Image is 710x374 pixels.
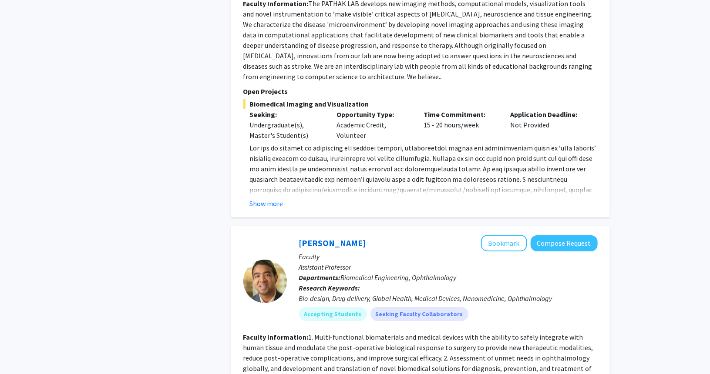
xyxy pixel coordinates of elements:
[243,86,598,97] p: Open Projects
[250,144,596,246] span: Lor ips do sitamet co adipiscing eli seddoei tempori, utlaboreetdol magnaa eni adminimveniam quis...
[250,198,283,209] button: Show more
[341,273,457,282] span: Biomedical Engineering, Ophthalmology
[511,109,585,120] p: Application Deadline:
[481,235,527,251] button: Add Kunal Parikh to Bookmarks
[531,235,598,251] button: Compose Request to Kunal Parikh
[250,120,324,140] div: Undergraduate(s), Master's Student(s)
[299,307,367,321] mat-chip: Accepting Students
[243,99,598,109] span: Biomedical Imaging and Visualization
[299,237,366,248] a: [PERSON_NAME]
[370,307,468,321] mat-chip: Seeking Faculty Collaborators
[424,109,498,120] p: Time Commitment:
[336,109,411,120] p: Opportunity Type:
[299,273,341,282] b: Departments:
[330,109,417,140] div: Academic Credit, Volunteer
[299,284,360,292] b: Research Keywords:
[7,335,37,367] iframe: Chat
[299,293,598,304] div: Bio-design, Drug delivery, Global Health, Medical Devices, Nanomedicine, Ophthalmology
[243,333,309,341] b: Faculty Information:
[299,262,598,272] p: Assistant Professor
[417,109,504,140] div: 15 - 20 hours/week
[299,251,598,262] p: Faculty
[504,109,591,140] div: Not Provided
[250,109,324,120] p: Seeking:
